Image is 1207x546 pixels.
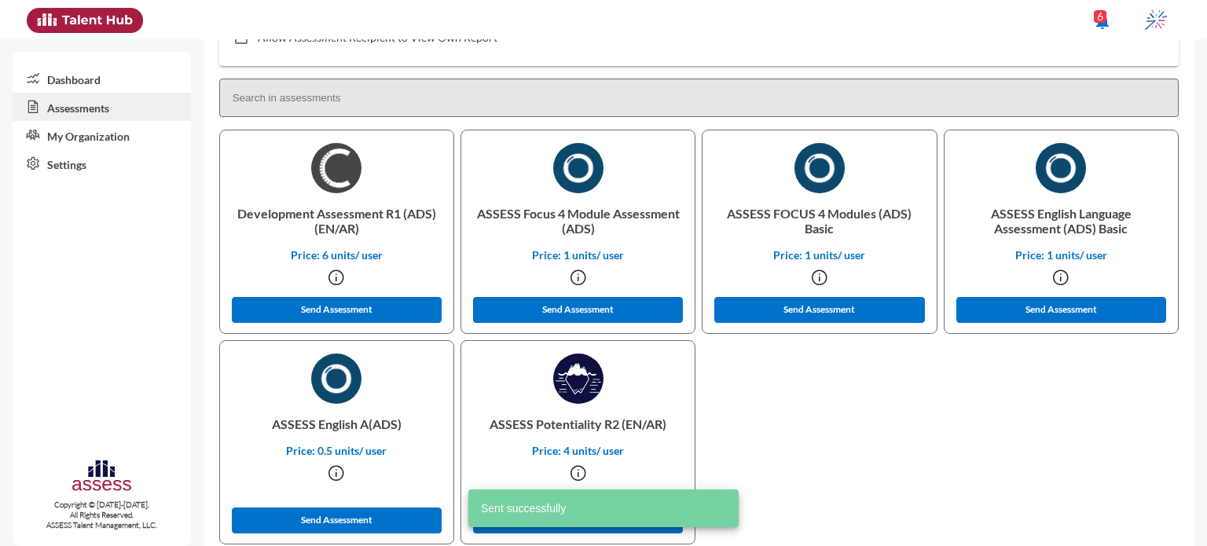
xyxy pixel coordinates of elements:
img: assesscompany-logo.png [71,458,133,497]
a: My Organization [13,121,191,149]
div: 6 [1094,10,1106,23]
a: Settings [13,149,191,178]
button: Send Assessment [714,297,925,323]
button: Send Assessment [232,508,442,533]
span: Sent successfully [481,500,566,516]
p: Price: 0.5 units/ user [233,444,441,457]
p: ASSESS Focus 4 Module Assessment (ADS) [474,193,682,248]
p: ASSESS English A(ADS) [233,404,441,444]
button: Send Assessment [473,297,684,323]
p: Price: 1 units/ user [715,248,923,262]
p: Price: 6 units/ user [233,248,441,262]
p: Price: 4 units/ user [474,444,682,457]
a: Assessments [13,93,191,121]
p: Development Assessment R1 (ADS) (EN/AR) [233,193,441,248]
p: Copyright © [DATE]-[DATE]. All Rights Reserved. ASSESS Talent Management, LLC. [13,500,191,530]
button: Send Assessment [956,297,1167,323]
p: Price: 1 units/ user [474,248,682,262]
button: Send Assessment [232,297,442,323]
a: Dashboard [13,64,191,93]
p: ASSESS English Language Assessment (ADS) Basic [957,193,1165,248]
mat-icon: notifications [1093,12,1112,31]
input: Search in assessments [219,79,1179,117]
p: ASSESS FOCUS 4 Modules (ADS) Basic [715,193,923,248]
p: Price: 1 units/ user [957,248,1165,262]
p: ASSESS Potentiality R2 (EN/AR) [474,404,682,444]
